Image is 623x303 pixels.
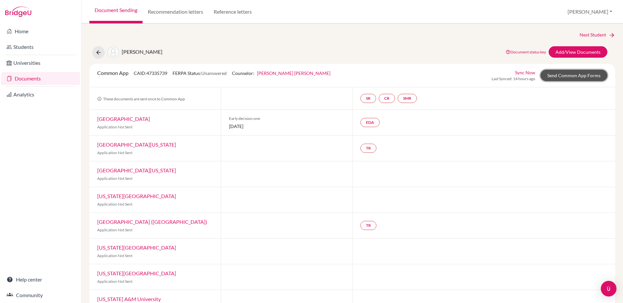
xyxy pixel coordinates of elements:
span: Application Not Sent [97,150,132,155]
a: [US_STATE][GEOGRAPHIC_DATA] [97,193,176,199]
a: Community [1,289,80,302]
span: Application Not Sent [97,202,132,207]
span: Common App [97,70,129,76]
a: [GEOGRAPHIC_DATA][US_STATE] [97,167,176,173]
span: [DATE] [229,123,344,130]
a: TR [360,144,376,153]
div: Open Intercom Messenger [601,281,616,296]
span: These documents are sent once to Common App [97,96,185,101]
a: EDA [360,118,380,127]
a: Add/View Documents [549,46,607,58]
span: Application Not Sent [97,227,132,232]
span: Counselor: [232,70,330,76]
a: CR [379,94,395,103]
a: [US_STATE][GEOGRAPHIC_DATA] [97,270,176,276]
span: Early decision one [229,116,344,122]
button: [PERSON_NAME] [565,6,615,18]
a: SMR [398,94,417,103]
a: Analytics [1,88,80,101]
a: SR [360,94,376,103]
span: Application Not Sent [97,253,132,258]
a: Send Common App Forms [540,70,607,81]
a: [US_STATE][GEOGRAPHIC_DATA] [97,244,176,251]
a: Help center [1,273,80,286]
a: [GEOGRAPHIC_DATA][US_STATE] [97,141,176,148]
span: Unanswered [201,70,227,76]
a: Document status key [506,50,546,54]
a: [US_STATE] A&M University [97,296,161,302]
span: Application Not Sent [97,176,132,181]
span: Application Not Sent [97,279,132,284]
a: Sync Now [515,69,535,76]
a: Home [1,25,80,38]
a: [GEOGRAPHIC_DATA] ([GEOGRAPHIC_DATA]) [97,219,207,225]
a: TR [360,221,376,230]
a: [PERSON_NAME] [PERSON_NAME] [257,70,330,76]
a: Next Student [580,31,615,38]
span: Last Synced: 14 hours ago [492,76,535,82]
a: Students [1,40,80,53]
span: Application Not Sent [97,124,132,129]
a: [GEOGRAPHIC_DATA] [97,116,150,122]
span: FERPA Status: [173,70,227,76]
a: Documents [1,72,80,85]
img: Bridge-U [5,7,31,17]
span: [PERSON_NAME] [122,49,162,55]
a: Universities [1,56,80,69]
span: CAID: 47335739 [134,70,167,76]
